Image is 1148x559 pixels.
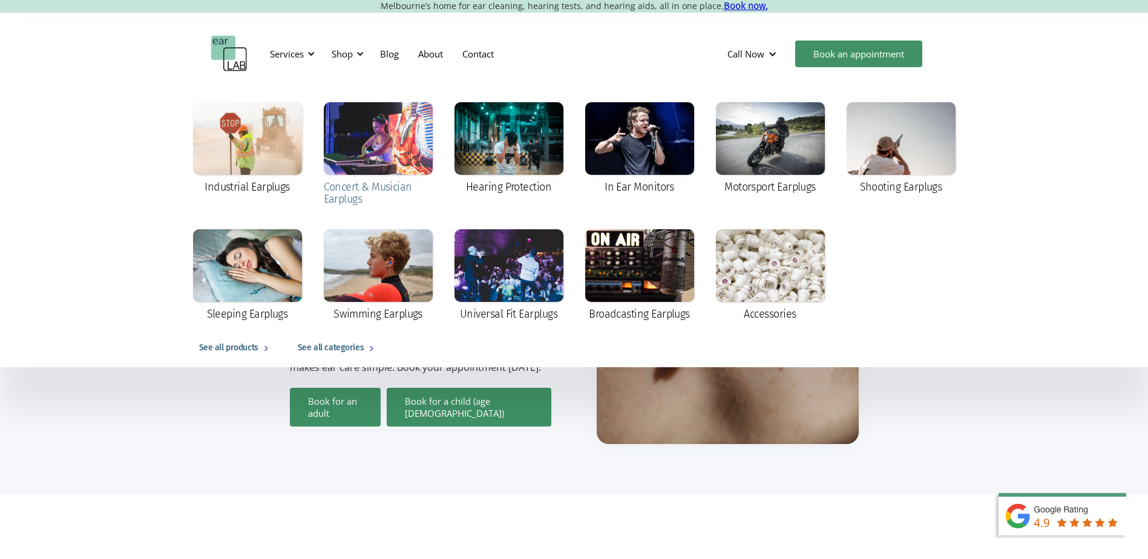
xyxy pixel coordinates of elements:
a: Universal Fit Earplugs [448,223,569,329]
div: See all products [199,341,258,355]
div: Services [270,48,304,60]
div: Industrial Earplugs [205,181,290,193]
a: In Ear Monitors [579,96,700,201]
a: Contact [453,36,503,71]
div: Universal Fit Earplugs [460,308,557,320]
div: Call Now [727,48,764,60]
a: Book an appointment [795,41,922,67]
a: See all categories [286,329,391,367]
div: Shop [324,36,367,72]
a: Broadcasting Earplugs [579,223,700,329]
a: Book for a child (age [DEMOGRAPHIC_DATA]) [387,388,551,427]
div: See all categories [298,341,364,355]
div: Swimming Earplugs [333,308,422,320]
a: Hearing Protection [448,96,569,201]
div: Motorsport Earplugs [724,181,816,193]
a: Accessories [710,223,831,329]
div: Services [263,36,318,72]
div: Call Now [718,36,789,72]
a: Blog [370,36,408,71]
div: Hearing Protection [466,181,551,193]
a: Motorsport Earplugs [710,96,831,201]
a: Concert & Musician Earplugs [318,96,439,214]
a: home [211,36,248,72]
a: See all products [187,329,286,367]
div: Sleeping Earplugs [207,308,288,320]
a: Shooting Earplugs [841,96,962,201]
a: Swimming Earplugs [318,223,439,329]
div: Broadcasting Earplugs [589,308,690,320]
a: Industrial Earplugs [187,96,308,201]
div: Shooting Earplugs [860,181,942,193]
div: Concert & Musician Earplugs [324,181,433,205]
a: About [408,36,453,71]
p: Whether you're dealing with blocked ears, muffled hearing, or discomfort, our expert microsuction... [290,292,551,373]
div: In Ear Monitors [605,181,674,193]
div: Accessories [744,308,796,320]
a: Book for an adult [290,388,381,427]
a: Sleeping Earplugs [187,223,308,329]
div: Shop [332,48,353,60]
